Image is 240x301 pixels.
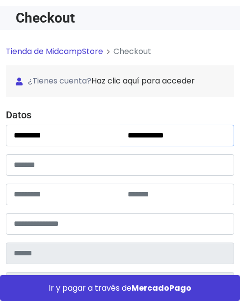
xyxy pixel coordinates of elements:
[103,46,151,57] li: Checkout
[16,75,224,87] span: ¿Tienes cuenta?
[6,46,234,65] nav: breadcrumb
[91,75,195,86] a: Haz clic aquí para acceder
[132,282,191,294] strong: MercadoPago
[6,109,234,121] h4: Datos
[6,46,103,57] a: Tienda de MidcampStore
[16,10,224,26] h1: Checkout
